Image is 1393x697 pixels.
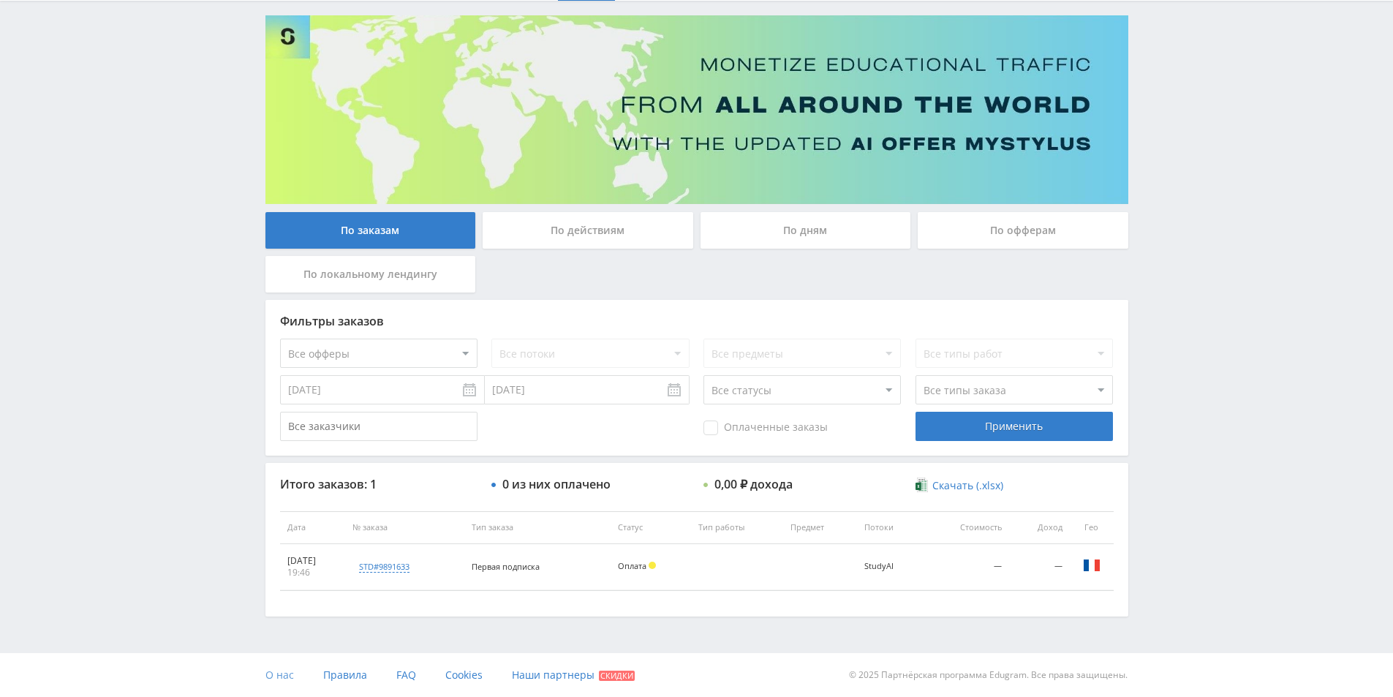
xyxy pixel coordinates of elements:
th: Стоимость [924,511,1009,544]
div: 0,00 ₽ дохода [714,478,793,491]
div: По действиям [483,212,693,249]
th: Статус [611,511,691,544]
span: Наши партнеры [512,668,594,682]
td: — [924,544,1009,590]
th: Доход [1009,511,1069,544]
span: Оплата [618,560,646,571]
div: По дням [701,212,911,249]
a: Скачать (.xlsx) [916,478,1003,493]
img: xlsx [916,478,928,492]
a: Правила [323,653,367,697]
a: Наши партнеры Скидки [512,653,635,697]
div: [DATE] [287,555,339,567]
span: Скачать (.xlsx) [932,480,1003,491]
th: Тип работы [691,511,783,544]
div: По офферам [918,212,1128,249]
div: По заказам [265,212,476,249]
th: Гео [1070,511,1114,544]
a: Cookies [445,653,483,697]
span: Правила [323,668,367,682]
input: Все заказчики [280,412,477,441]
div: Применить [916,412,1113,441]
th: Предмет [783,511,856,544]
a: FAQ [396,653,416,697]
span: Первая подписка [472,561,540,572]
span: О нас [265,668,294,682]
span: Cookies [445,668,483,682]
span: FAQ [396,668,416,682]
div: 19:46 [287,567,339,579]
a: О нас [265,653,294,697]
div: StudyAI [864,562,916,571]
img: Banner [265,15,1128,204]
span: Оплаченные заказы [703,421,828,435]
td: — [1009,544,1069,590]
div: © 2025 Партнёрская программа Edugram. Все права защищены. [703,653,1128,697]
div: Итого заказов: 1 [280,478,477,491]
span: Скидки [599,671,635,681]
th: Дата [280,511,346,544]
div: std#9891633 [359,561,409,573]
th: Тип заказа [464,511,611,544]
th: № заказа [345,511,464,544]
div: По локальному лендингу [265,256,476,293]
th: Потоки [857,511,924,544]
span: Холд [649,562,656,569]
div: 0 из них оплачено [502,478,611,491]
div: Фильтры заказов [280,314,1114,328]
img: fra.png [1083,557,1101,574]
